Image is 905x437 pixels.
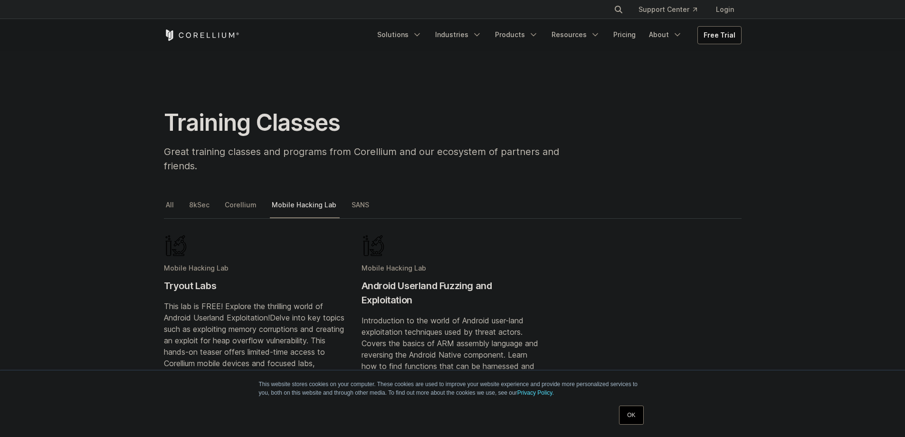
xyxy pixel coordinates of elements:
[372,26,428,43] a: Solutions
[608,26,641,43] a: Pricing
[489,26,544,43] a: Products
[429,26,487,43] a: Industries
[164,301,323,322] span: This lab is FREE! Explore the thrilling world of Android Userland Exploitation!
[631,1,705,18] a: Support Center
[164,279,346,293] h2: Tryout Labs
[164,108,591,137] h1: Training Classes
[350,199,372,219] a: SANS
[698,27,741,44] a: Free Trial
[372,26,742,44] div: Navigation Menu
[270,199,340,219] a: Mobile Hacking Lab
[362,316,538,428] span: Introduction to the world of Android user-land exploitation techniques used by threat actors. Cov...
[223,199,260,219] a: Corellium
[164,29,239,41] a: Corellium Home
[602,1,742,18] div: Navigation Menu
[164,313,344,391] span: Delve into key topics such as exploiting memory corruptions and creating an exploit for heap over...
[362,264,426,272] span: Mobile Hacking Lab
[610,1,627,18] button: Search
[362,234,385,258] img: Mobile Hacking Lab - Graphic Only
[164,199,177,219] a: All
[164,234,188,258] img: Mobile Hacking Lab - Graphic Only
[164,264,229,272] span: Mobile Hacking Lab
[517,389,554,396] a: Privacy Policy.
[187,199,213,219] a: 8kSec
[619,406,643,425] a: OK
[546,26,606,43] a: Resources
[259,380,647,397] p: This website stores cookies on your computer. These cookies are used to improve your website expe...
[643,26,688,43] a: About
[708,1,742,18] a: Login
[164,145,591,173] p: Great training classes and programs from Corellium and our ecosystem of partners and friends.
[362,279,544,307] h2: Android Userland Fuzzing and Exploitation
